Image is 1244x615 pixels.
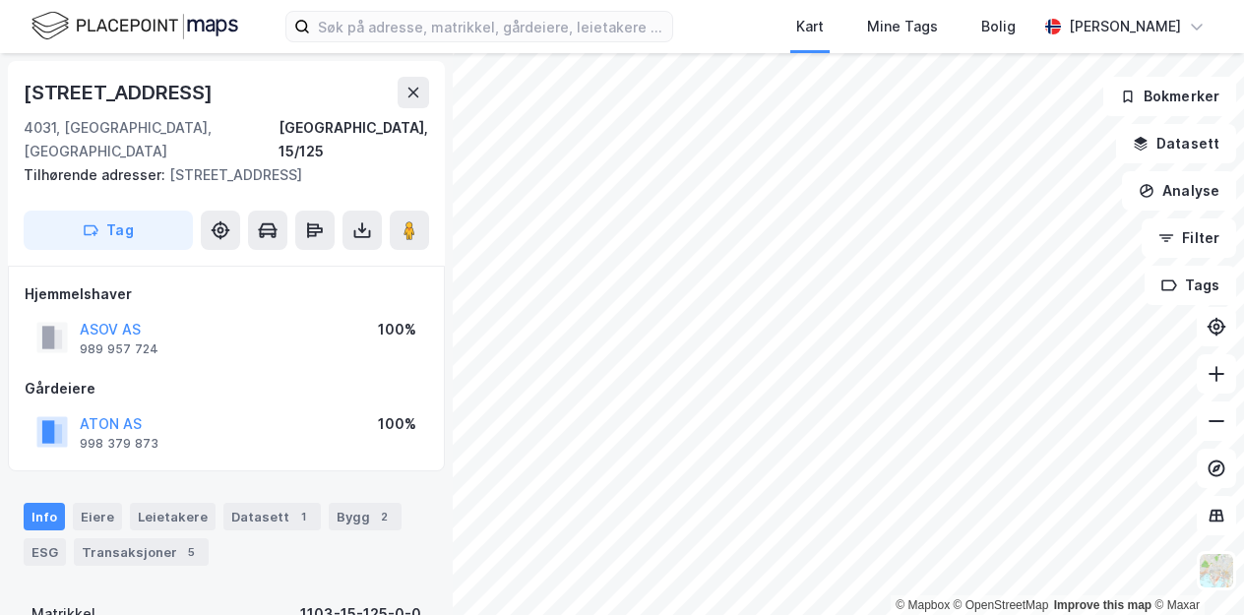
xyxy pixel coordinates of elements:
div: Kart [796,15,824,38]
div: 2 [374,507,394,526]
a: Improve this map [1054,598,1151,612]
div: 1 [293,507,313,526]
div: Datasett [223,503,321,530]
div: Hjemmelshaver [25,282,428,306]
iframe: Chat Widget [1146,521,1244,615]
div: 4031, [GEOGRAPHIC_DATA], [GEOGRAPHIC_DATA] [24,116,279,163]
div: Bolig [981,15,1016,38]
div: Leietakere [130,503,216,530]
input: Søk på adresse, matrikkel, gårdeiere, leietakere eller personer [310,12,672,41]
button: Analyse [1122,171,1236,211]
div: 100% [378,318,416,341]
button: Bokmerker [1103,77,1236,116]
div: Gårdeiere [25,377,428,400]
div: Mine Tags [867,15,938,38]
div: ESG [24,538,66,566]
div: [STREET_ADDRESS] [24,163,413,187]
div: 100% [378,412,416,436]
div: [PERSON_NAME] [1069,15,1181,38]
div: Kontrollprogram for chat [1146,521,1244,615]
div: 998 379 873 [80,436,158,452]
button: Tag [24,211,193,250]
div: Eiere [73,503,122,530]
div: Info [24,503,65,530]
img: logo.f888ab2527a4732fd821a326f86c7f29.svg [31,9,238,43]
span: Tilhørende adresser: [24,166,169,183]
div: Transaksjoner [74,538,209,566]
button: Filter [1142,218,1236,258]
div: Bygg [329,503,402,530]
a: Mapbox [896,598,950,612]
div: 5 [181,542,201,562]
div: [STREET_ADDRESS] [24,77,217,108]
button: Tags [1145,266,1236,305]
div: [GEOGRAPHIC_DATA], 15/125 [279,116,429,163]
div: 989 957 724 [80,341,158,357]
button: Datasett [1116,124,1236,163]
a: OpenStreetMap [954,598,1049,612]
